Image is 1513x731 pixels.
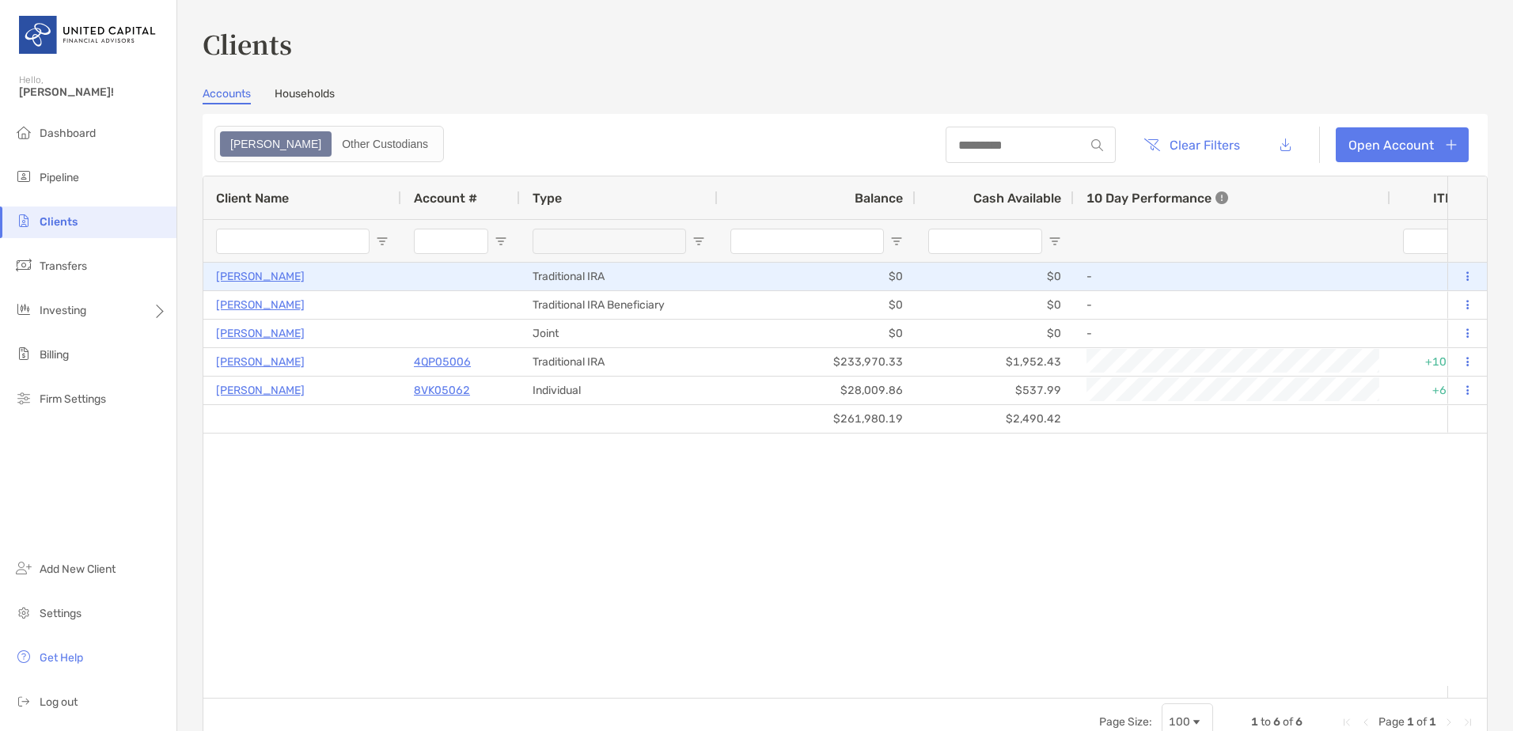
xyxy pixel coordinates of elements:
[1295,715,1303,729] span: 6
[1416,715,1427,729] span: of
[916,405,1074,433] div: $2,490.42
[40,259,87,273] span: Transfers
[14,647,33,666] img: get-help icon
[520,377,718,404] div: Individual
[14,167,33,186] img: pipeline icon
[414,229,488,254] input: Account # Filter Input
[216,381,305,400] a: [PERSON_NAME]
[14,559,33,578] img: add_new_client icon
[718,377,916,404] div: $28,009.86
[1273,715,1280,729] span: 6
[216,267,305,286] a: [PERSON_NAME]
[718,263,916,290] div: $0
[214,126,444,162] div: segmented control
[718,320,916,347] div: $0
[533,191,562,206] span: Type
[1407,715,1414,729] span: 1
[216,191,289,206] span: Client Name
[520,263,718,290] div: Traditional IRA
[495,235,507,248] button: Open Filter Menu
[1390,377,1485,404] div: +6.01%
[414,352,471,372] a: 4QP05006
[718,348,916,376] div: $233,970.33
[1048,235,1061,248] button: Open Filter Menu
[692,235,705,248] button: Open Filter Menu
[275,87,335,104] a: Households
[40,304,86,317] span: Investing
[40,607,82,620] span: Settings
[916,377,1074,404] div: $537.99
[1169,715,1190,729] div: 100
[916,348,1074,376] div: $1,952.43
[414,191,477,206] span: Account #
[40,348,69,362] span: Billing
[1283,715,1293,729] span: of
[1429,715,1436,729] span: 1
[1091,139,1103,151] img: input icon
[14,603,33,622] img: settings icon
[14,344,33,363] img: billing icon
[1390,348,1485,376] div: +10.96%
[40,562,116,576] span: Add New Client
[203,87,251,104] a: Accounts
[916,320,1074,347] div: $0
[414,381,470,400] a: 8VK05062
[1132,127,1252,162] button: Clear Filters
[1443,716,1455,729] div: Next Page
[14,388,33,407] img: firm-settings icon
[40,695,78,709] span: Log out
[40,127,96,140] span: Dashboard
[216,295,305,315] a: [PERSON_NAME]
[1359,716,1372,729] div: Previous Page
[520,348,718,376] div: Traditional IRA
[1390,320,1485,347] div: 0%
[14,256,33,275] img: transfers icon
[1086,292,1378,318] div: -
[520,320,718,347] div: Joint
[216,324,305,343] a: [PERSON_NAME]
[1261,715,1271,729] span: to
[718,291,916,319] div: $0
[14,691,33,710] img: logout icon
[40,215,78,229] span: Clients
[1340,716,1353,729] div: First Page
[1390,291,1485,319] div: 0%
[216,229,370,254] input: Client Name Filter Input
[916,291,1074,319] div: $0
[916,263,1074,290] div: $0
[19,6,157,63] img: United Capital Logo
[973,191,1061,206] span: Cash Available
[1403,229,1454,254] input: ITD Filter Input
[40,171,79,184] span: Pipeline
[376,235,389,248] button: Open Filter Menu
[890,235,903,248] button: Open Filter Menu
[1336,127,1469,162] a: Open Account
[40,651,83,665] span: Get Help
[730,229,884,254] input: Balance Filter Input
[14,123,33,142] img: dashboard icon
[216,352,305,372] a: [PERSON_NAME]
[1390,263,1485,290] div: 0%
[718,405,916,433] div: $261,980.19
[1378,715,1405,729] span: Page
[1086,176,1228,219] div: 10 Day Performance
[1099,715,1152,729] div: Page Size:
[1086,263,1378,290] div: -
[14,211,33,230] img: clients icon
[19,85,167,99] span: [PERSON_NAME]!
[14,300,33,319] img: investing icon
[1251,715,1258,729] span: 1
[1462,716,1474,729] div: Last Page
[40,392,106,406] span: Firm Settings
[928,229,1042,254] input: Cash Available Filter Input
[520,291,718,319] div: Traditional IRA Beneficiary
[203,25,1488,62] h3: Clients
[1433,191,1473,206] div: ITD
[1086,320,1378,347] div: -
